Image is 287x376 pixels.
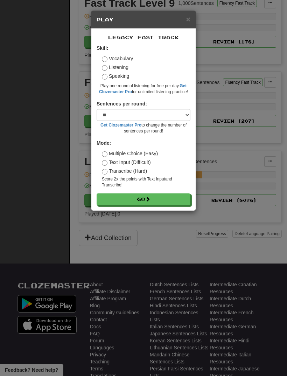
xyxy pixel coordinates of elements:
[102,65,107,71] input: Listening
[102,64,128,71] label: Listening
[186,15,190,23] span: ×
[100,123,141,128] a: Get Clozemaster Pro
[97,122,190,134] small: to change the number of sentences per round!
[97,140,111,146] strong: Mode:
[102,74,107,80] input: Speaking
[102,168,147,175] label: Transcribe (Hard)
[102,56,107,62] input: Vocabulary
[97,16,190,23] h5: Play
[97,193,190,205] button: Go
[102,150,158,157] label: Multiple Choice (Easy)
[102,151,107,157] input: Multiple Choice (Easy)
[102,159,151,166] label: Text Input (Difficult)
[108,34,179,40] span: Legacy Fast Track
[97,100,147,107] label: Sentences per round:
[102,176,190,188] small: Score 2x the points with Text Input and Transcribe !
[102,160,107,166] input: Text Input (Difficult)
[102,73,129,80] label: Speaking
[102,169,107,175] input: Transcribe (Hard)
[102,55,133,62] label: Vocabulary
[186,15,190,23] button: Close
[97,45,108,51] strong: Skill:
[97,83,190,95] small: Play one round of listening for free per day. for unlimited listening practice!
